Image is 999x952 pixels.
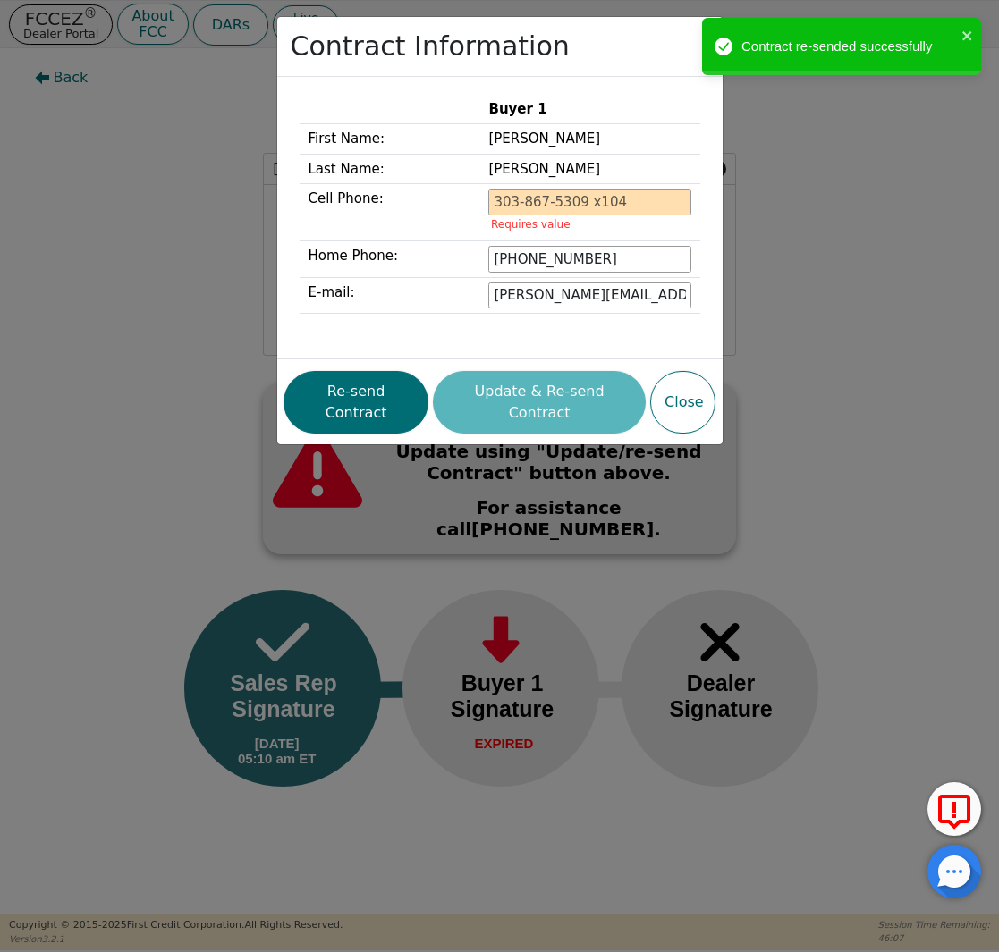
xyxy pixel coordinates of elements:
button: Report Error to FCC [927,782,981,836]
td: Home Phone: [300,241,480,278]
input: 303-867-5309 x104 [488,189,690,215]
td: [PERSON_NAME] [479,154,699,184]
td: [PERSON_NAME] [479,124,699,155]
h2: Contract Information [291,30,570,63]
div: Contract re-sended successfully [741,37,956,57]
button: Re-send Contract [284,371,428,434]
td: E-mail: [300,277,480,314]
input: 303-867-5309 x104 [488,246,690,273]
button: close [961,25,974,46]
th: Buyer 1 [479,95,699,124]
p: Requires value [491,220,689,230]
td: First Name: [300,124,480,155]
button: Close [650,371,715,434]
td: Cell Phone: [300,184,480,241]
td: Last Name: [300,154,480,184]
